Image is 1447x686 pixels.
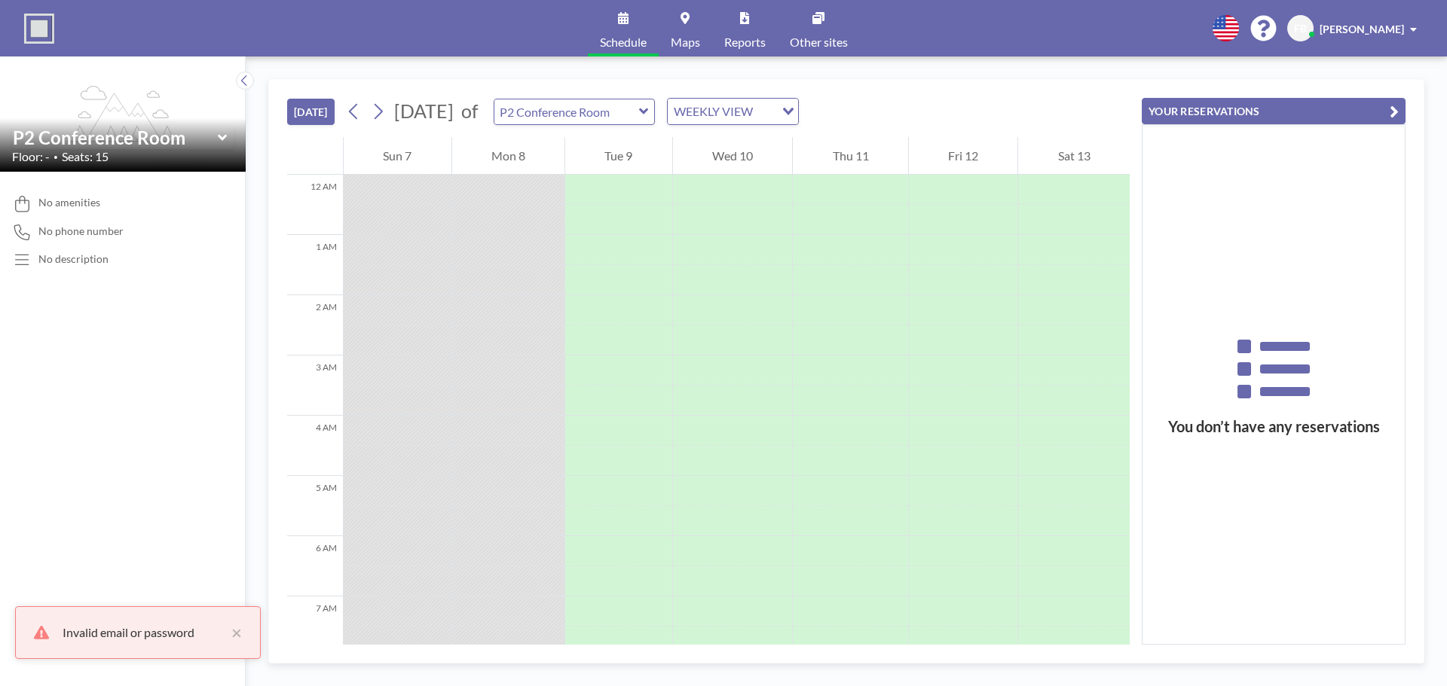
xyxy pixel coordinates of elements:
span: No phone number [38,224,124,238]
span: Floor: - [12,149,50,164]
img: organization-logo [24,14,54,44]
input: P2 Conference Room [13,127,218,148]
span: No amenities [38,196,100,209]
div: 3 AM [287,355,343,416]
span: Seats: 15 [62,149,109,164]
input: Search for option [757,102,773,121]
input: P2 Conference Room [494,99,639,124]
span: WEEKLY VIEW [671,102,756,121]
div: 6 AM [287,536,343,596]
div: Wed 10 [673,137,793,175]
div: 12 AM [287,175,343,235]
span: Schedule [600,36,647,48]
div: Fri 12 [909,137,1018,175]
div: 4 AM [287,416,343,476]
div: Thu 11 [793,137,908,175]
span: of [461,99,478,123]
div: Search for option [668,99,798,124]
div: 7 AM [287,596,343,657]
div: Invalid email or password [63,623,224,642]
button: [DATE] [287,99,335,125]
div: Mon 8 [452,137,565,175]
span: [PERSON_NAME] [1320,23,1404,35]
button: close [224,623,242,642]
span: [DATE] [394,99,454,122]
div: Sun 7 [344,137,451,175]
div: No description [38,252,109,266]
div: Tue 9 [565,137,672,175]
button: YOUR RESERVATIONS [1142,98,1406,124]
span: FB [1294,22,1307,35]
span: Other sites [790,36,848,48]
h3: You don’t have any reservations [1143,417,1405,436]
div: Sat 13 [1018,137,1130,175]
div: 5 AM [287,476,343,536]
div: 2 AM [287,295,343,355]
span: Maps [671,36,700,48]
span: Reports [724,36,766,48]
span: • [54,152,58,162]
div: 1 AM [287,235,343,295]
